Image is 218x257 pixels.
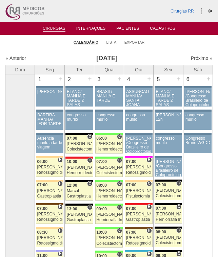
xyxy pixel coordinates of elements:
div: Colecistectomia com Colangiografia VL [156,241,181,245]
div: Key: Aviso [125,110,152,112]
div: 2 [65,74,74,85]
a: [PERSON_NAME] [36,88,63,107]
a: BLANC/ MANHÃ E TARDE 2 SALAS [65,88,93,107]
div: 4 [124,74,133,85]
a: BRASIL/ MANHÃ E TARDE [95,88,123,107]
div: Colecistectomia sem Colangiografia VL [67,147,92,151]
span: Consultório [176,181,181,186]
div: [PERSON_NAME] [67,165,92,170]
span: 07:00 [96,159,107,164]
span: 07:00 [126,183,137,187]
div: Key: Neomater [125,250,152,252]
div: [PERSON_NAME] [156,212,181,216]
a: C 07:00 [PERSON_NAME] Fistulectomia anal em dois tempos [125,182,152,201]
div: Key: Aviso [155,133,182,135]
div: Key: Aviso [36,86,63,88]
div: [PERSON_NAME] /Congresso Brasileiro de Coloproctologia [156,160,181,178]
div: Key: Brasil [95,227,123,229]
a: Ausencia murilo a tarde viagem [36,135,63,153]
span: 07:00 [156,206,166,211]
div: congresso murilo [185,113,210,122]
a: Exportar [124,40,145,45]
div: Congresso Bruno WGDD [185,136,210,145]
div: congresso murilo [67,113,92,122]
div: [PERSON_NAME] [96,212,121,217]
a: H 08:30 [PERSON_NAME] Retossigmoidectomia Abdominal VL [36,229,63,248]
div: Key: Aviso [65,110,93,112]
a: C 10:00 [PERSON_NAME] Hemorroidectomia [65,159,93,177]
div: [PERSON_NAME] [156,235,181,240]
a: [PERSON_NAME] /Congresso Brasileiro de Coloproctologia [155,158,182,177]
div: Retossigmoidectomia Robótica [37,217,62,222]
span: 07:00 [37,183,47,187]
span: 13:00 [67,207,77,211]
div: [PERSON_NAME] [37,212,62,216]
a: H 06:00 [PERSON_NAME] Retossigmoidectomia Abdominal VL [36,158,63,177]
a: congresso murilo [95,112,123,130]
div: Key: Brasil [95,133,123,135]
div: ASSUNÇÃO MANHÃ/ SANTA JOANA TARDE [126,90,151,112]
div: [PERSON_NAME] [126,212,151,216]
span: Hospital [58,228,63,233]
div: Key: Assunção [65,157,93,159]
span: 07:00 [67,136,77,141]
a: Cirurgias RR [171,9,194,14]
div: Key: Aviso [36,110,63,112]
div: Key: Blanc [65,180,93,182]
a: H 07:00 [PERSON_NAME] Retossigmoidectomia Robótica [125,229,152,248]
div: + [57,74,63,83]
a: [PERSON_NAME] /Congresso Brasileiro de Coloproctologia [125,135,152,153]
a: ASSUNÇÃO MANHÃ/ SANTA JOANA TARDE [125,88,152,107]
th: Sex [154,65,183,74]
div: Key: Assunção [125,203,152,205]
div: Fistulectomia anal em dois tempos [126,194,151,198]
a: C 06:00 [PERSON_NAME] Hemorroidectomia Laser [95,135,123,154]
span: 12:00 [67,183,77,188]
span: Consultório [117,252,122,257]
div: Key: Aviso [184,110,212,112]
a: Cirurgias [43,26,65,32]
div: Key: Brasil [95,157,123,159]
span: Consultório [176,228,181,233]
div: Key: Blanc [155,203,182,205]
a: C 07:00 [PERSON_NAME] Colecistectomia com Colangiografia VL [155,182,182,200]
div: congresso murilo [126,113,151,122]
div: [PERSON_NAME] [96,189,121,193]
span: Hospital [58,181,63,186]
div: Key: Aviso [184,133,212,135]
div: Key: Blanc [155,250,182,252]
div: + [205,74,211,83]
div: [PERSON_NAME] [126,165,151,169]
span: Hospital [146,251,152,257]
span: 07:00 [37,206,47,211]
h3: [DATE] [55,53,159,63]
div: Key: Bartira [36,156,63,158]
span: 06:00 [37,159,47,164]
div: [PERSON_NAME] /Congresso Brasileiro de Coloproctologia [185,90,210,108]
span: Consultório [117,205,122,210]
a: C 09:00 [PERSON_NAME] Herniorrafia Incisional [95,206,123,224]
span: Consultório [176,251,181,257]
a: Calendário [74,40,98,45]
a: H 07:00 [PERSON_NAME] Retossigmoidectomia Robótica [36,205,63,224]
div: [PERSON_NAME] [126,236,151,240]
a: Pacientes [116,26,139,33]
span: 10:00 [96,230,107,235]
span: 08:00 [156,230,166,234]
div: Key: Blanc [155,180,182,182]
div: Gastroplastia VL [67,218,92,222]
span: 07:00 [126,206,137,211]
span: Consultório [117,228,122,233]
th: Ter [64,65,94,74]
span: 07:00 [156,183,166,187]
div: Gastroplastia VL [67,194,92,198]
span: Consultório [87,134,92,139]
div: Key: Aviso [65,86,93,88]
div: Key: Brasil [95,180,123,182]
span: Hospital [58,157,63,163]
a: congresso murilo [184,112,212,130]
div: [PERSON_NAME] [96,142,121,146]
div: [PERSON_NAME] [96,165,121,170]
th: Dom [5,65,35,74]
div: 1 [35,74,44,85]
